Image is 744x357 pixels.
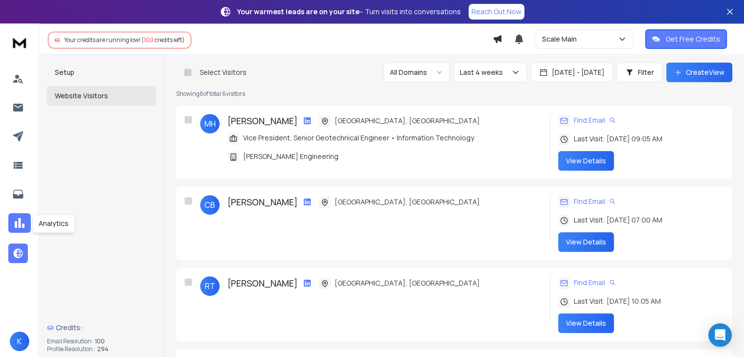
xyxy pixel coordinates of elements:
div: Find Email [558,195,616,208]
p: – Turn visits into conversations [237,7,461,17]
div: Find Email [558,114,616,127]
span: Vice President, Senior Geotechnical Engineer • Information Technology [243,133,474,143]
p: Scale Main [542,34,581,44]
button: Last 4 weeks [453,63,527,82]
button: K [10,332,29,351]
p: Showing 6 of total 6 visitors [176,90,732,98]
span: ( credits left) [141,36,185,44]
p: Last 4 weeks [460,67,507,77]
button: [DATE] - [DATE] [531,63,613,82]
button: View Details [558,151,614,171]
span: Your credits are running low! [64,36,140,44]
h3: [PERSON_NAME] [227,195,297,209]
button: Setup [47,63,156,82]
p: Select Visitors [200,67,247,77]
span: CB [200,195,220,215]
div: Find Email [558,276,616,289]
div: Open Intercom Messenger [708,323,732,347]
img: logo [10,33,29,51]
span: [PERSON_NAME] Engineering [243,152,338,161]
button: View Details [558,313,614,333]
button: View Details [558,232,614,252]
span: [GEOGRAPHIC_DATA], [GEOGRAPHIC_DATA] [335,116,480,126]
button: CreateView [666,63,732,82]
span: RT [200,276,220,296]
p: Email Resolution: [47,337,93,345]
h3: [PERSON_NAME] [227,276,297,290]
div: Analytics [32,214,75,233]
p: Reach Out Now [472,7,521,17]
span: [GEOGRAPHIC_DATA], [GEOGRAPHIC_DATA] [335,197,480,207]
button: Website Visitors [47,86,156,106]
span: Last Visit: [DATE] 09:05 AM [574,134,662,144]
p: Get Free Credits [666,34,720,44]
h3: [PERSON_NAME] [227,114,297,128]
button: Filter [617,63,662,82]
span: Last Visit: [DATE] 07:00 AM [574,215,662,225]
span: Credits: [56,323,83,333]
span: 100 [144,36,154,44]
span: 100 [95,337,105,345]
button: Get Free Credits [645,29,727,49]
span: Last Visit: [DATE] 10:05 AM [574,296,661,306]
span: [GEOGRAPHIC_DATA], [GEOGRAPHIC_DATA] [335,278,480,288]
span: MH [200,114,220,134]
p: Profile Resolution : [47,345,95,353]
a: Credits: [47,318,156,337]
a: Reach Out Now [469,4,524,20]
strong: Your warmest leads are on your site [237,7,360,16]
span: 294 [97,345,109,353]
button: All Domains [383,63,450,82]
